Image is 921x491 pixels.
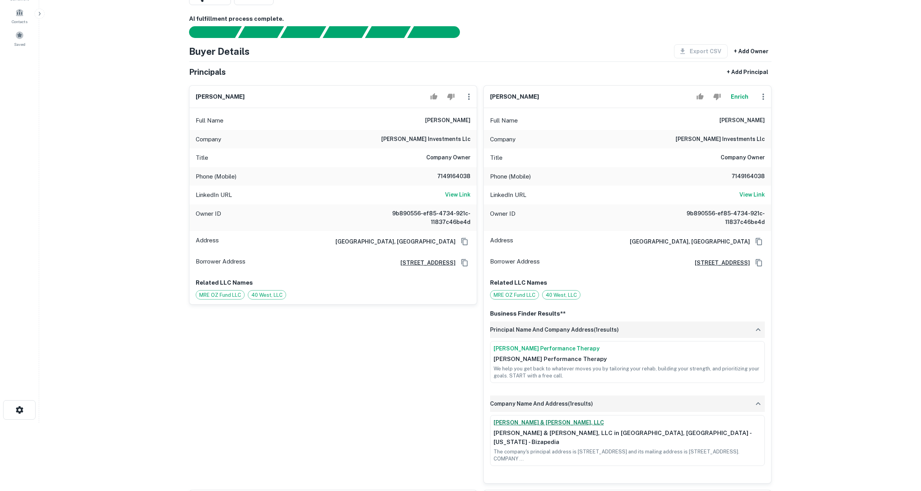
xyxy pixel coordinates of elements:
p: Phone (Mobile) [196,172,236,181]
h6: 9b890556-ef85-4734-921c-11837c46be4d [377,209,470,226]
button: Reject [710,89,724,105]
h6: [PERSON_NAME] [719,116,765,125]
span: Saved [14,41,25,47]
a: [PERSON_NAME] Performance Therapy [494,345,761,353]
div: Your request is received and processing... [238,26,284,38]
button: Enrich [727,89,752,105]
h6: [PERSON_NAME] investments llc [381,135,470,144]
span: 40 West, LLC [543,291,580,299]
div: Principals found, AI now looking for contact information... [323,26,368,38]
span: MRE OZ Fund LLC [490,291,539,299]
p: [PERSON_NAME] & [PERSON_NAME], LLC in [GEOGRAPHIC_DATA], [GEOGRAPHIC_DATA] - [US_STATE] - Bizapedia [494,428,761,447]
span: Contacts [12,18,27,25]
button: Copy Address [459,257,470,269]
p: [PERSON_NAME] Performance Therapy [494,354,761,364]
p: Full Name [490,116,518,125]
span: 40 West, LLC [248,291,286,299]
button: + Add Owner [731,44,771,58]
h6: company name and address ( 1 results) [490,399,593,408]
button: Accept [427,89,441,105]
h6: Company Owner [721,153,765,162]
a: Saved [2,28,37,49]
p: Title [196,153,208,162]
a: [STREET_ADDRESS] [688,258,750,267]
button: Copy Address [459,236,470,247]
h6: Company Owner [426,153,470,162]
p: The company's principal address is [STREET_ADDRESS] and its mailing address is [STREET_ADDRESS]. ... [494,448,761,462]
h6: AI fulfillment process complete. [189,14,771,23]
p: Phone (Mobile) [490,172,531,181]
div: AI fulfillment process complete. [407,26,469,38]
h6: View Link [445,190,470,199]
iframe: Chat Widget [882,428,921,466]
p: Borrower Address [490,257,540,269]
p: Business Finder Results** [490,309,765,318]
h6: [PERSON_NAME] [196,92,245,101]
p: Related LLC Names [196,278,470,287]
p: Owner ID [196,209,221,226]
p: We help you get back to whatever moves you by tailoring your rehab, building your strength, and p... [494,365,761,379]
a: View Link [445,190,470,200]
h6: View Link [739,190,765,199]
h6: [PERSON_NAME] investments llc [676,135,765,144]
h6: [PERSON_NAME] [490,92,539,101]
button: Accept [693,89,707,105]
a: Contacts [2,5,37,26]
h6: 9b890556-ef85-4734-921c-11837c46be4d [671,209,765,226]
p: Title [490,153,503,162]
h6: principal name and company address ( 1 results) [490,325,619,334]
span: MRE OZ Fund LLC [196,291,244,299]
p: LinkedIn URL [490,190,526,200]
p: Full Name [196,116,223,125]
button: + Add Principal [724,65,771,79]
button: Reject [444,89,458,105]
p: Address [490,236,513,247]
p: Company [490,135,515,144]
button: Copy Address [753,236,765,247]
h4: Buyer Details [189,44,250,58]
a: View Link [739,190,765,200]
p: Company [196,135,221,144]
p: Owner ID [490,209,515,226]
h6: 7149164038 [424,172,470,181]
div: Sending borrower request to AI... [180,26,238,38]
h6: 7149164038 [718,172,765,181]
h5: Principals [189,66,226,78]
p: LinkedIn URL [196,190,232,200]
p: Address [196,236,219,247]
a: [STREET_ADDRESS] [394,258,456,267]
div: Principals found, still searching for contact information. This may take time... [365,26,411,38]
p: Borrower Address [196,257,245,269]
div: Documents found, AI parsing details... [280,26,326,38]
h6: [GEOGRAPHIC_DATA], [GEOGRAPHIC_DATA] [624,237,750,246]
button: Copy Address [753,257,765,269]
h6: [GEOGRAPHIC_DATA], [GEOGRAPHIC_DATA] [329,237,456,246]
p: Related LLC Names [490,278,765,287]
a: [PERSON_NAME] & [PERSON_NAME], LLC [494,419,761,427]
h6: [PERSON_NAME] [425,116,470,125]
